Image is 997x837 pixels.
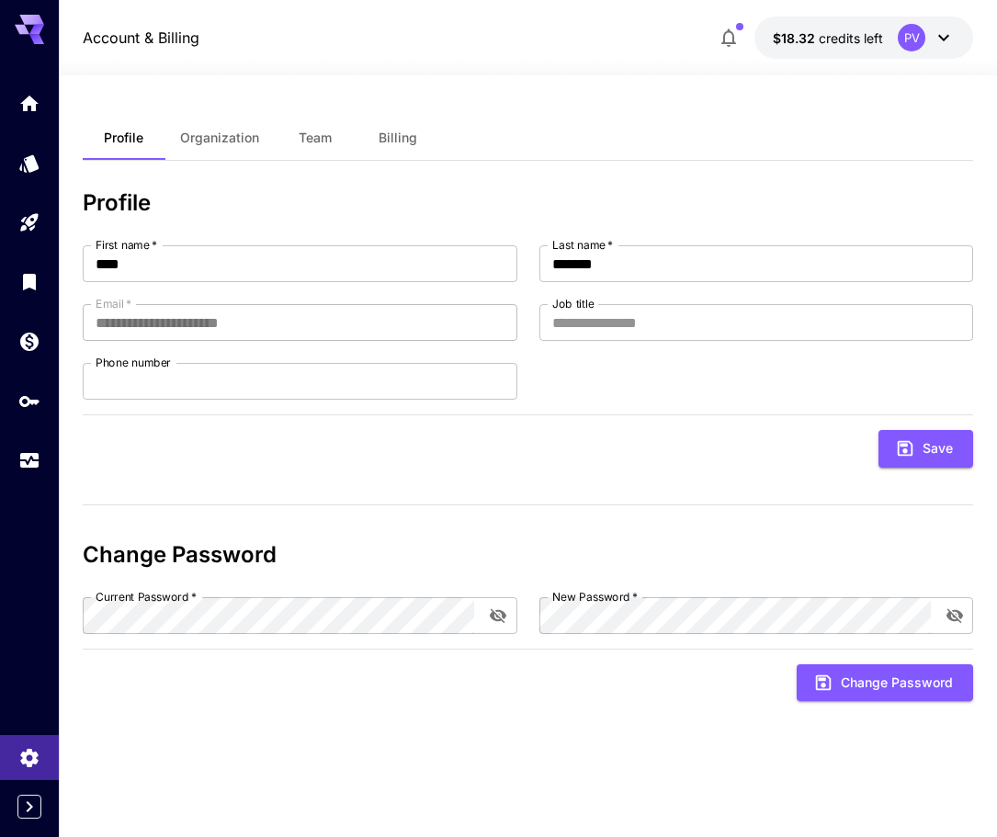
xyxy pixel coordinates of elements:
nav: breadcrumb [83,27,199,49]
div: PV [898,24,925,51]
span: Organization [180,130,259,146]
button: toggle password visibility [938,599,971,632]
span: Billing [379,130,417,146]
span: Team [299,130,332,146]
span: $18.32 [773,30,819,46]
div: API Keys [18,390,40,413]
a: Account & Billing [83,27,199,49]
button: toggle password visibility [482,599,515,632]
label: New Password [552,589,638,605]
span: credits left [819,30,883,46]
button: $18.32242PV [754,17,973,59]
div: Playground [18,211,40,234]
div: Home [18,87,40,110]
button: Expand sidebar [17,795,41,819]
label: Email [96,296,131,311]
h3: Change Password [83,542,974,568]
label: Last name [552,237,613,253]
div: Wallet [18,330,40,353]
label: Current Password [96,589,197,605]
div: Models [18,152,40,175]
label: First name [96,237,157,253]
div: Usage [18,449,40,472]
label: Job title [552,296,595,311]
div: Settings [18,742,40,765]
button: Change Password [797,664,973,702]
h3: Profile [83,190,974,216]
span: Profile [104,130,143,146]
button: Save [878,430,973,468]
div: $18.32242 [773,28,883,48]
div: Library [18,270,40,293]
label: Phone number [96,355,171,370]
